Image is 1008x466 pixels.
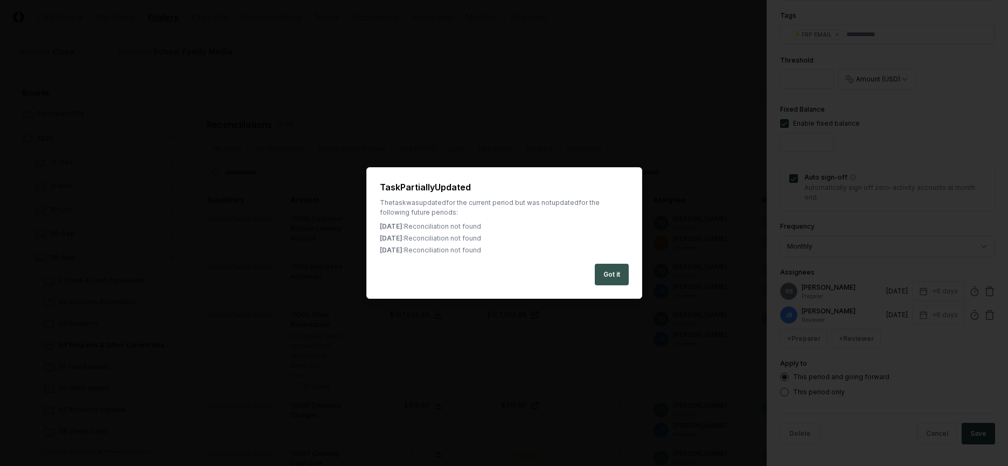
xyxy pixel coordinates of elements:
span: : Reconciliation not found [402,222,481,230]
span: : Reconciliation not found [402,234,481,242]
button: Got it [595,264,629,285]
span: [DATE] [380,222,402,230]
span: : Reconciliation not found [402,246,481,254]
span: [DATE] [380,246,402,254]
h2: Task Partially Updated [380,181,629,194]
div: The task was updated for the current period but was not updated for the following future periods: [380,198,629,217]
span: [DATE] [380,234,402,242]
